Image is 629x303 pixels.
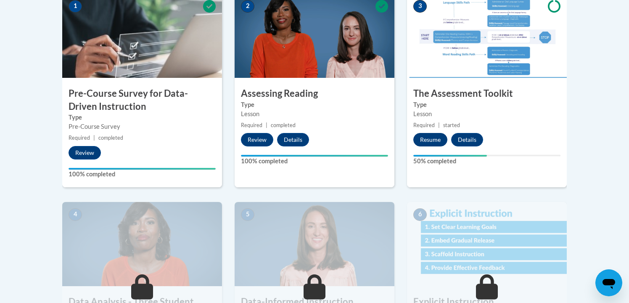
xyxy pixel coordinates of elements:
button: Review [241,133,273,146]
label: 50% completed [413,157,560,166]
h3: Pre-Course Survey for Data-Driven Instruction [62,87,222,113]
span: 6 [413,208,427,221]
label: Type [69,113,216,122]
span: 4 [69,208,82,221]
button: Resume [413,133,447,146]
span: Required [413,122,435,128]
span: started [443,122,460,128]
button: Details [277,133,309,146]
div: Your progress [69,168,216,170]
label: Type [241,100,388,109]
h3: The Assessment Toolkit [407,87,567,100]
button: Details [451,133,483,146]
span: Required [69,135,90,141]
img: Course Image [62,202,222,286]
span: | [438,122,440,128]
span: completed [98,135,123,141]
img: Course Image [235,202,394,286]
div: Pre-Course Survey [69,122,216,131]
span: Required [241,122,262,128]
span: completed [271,122,296,128]
span: | [93,135,95,141]
span: 5 [241,208,254,221]
label: 100% completed [69,170,216,179]
span: | [266,122,267,128]
label: Type [413,100,560,109]
h3: Assessing Reading [235,87,394,100]
button: Review [69,146,101,159]
div: Your progress [413,155,487,157]
label: 100% completed [241,157,388,166]
div: Your progress [241,155,388,157]
iframe: Button to launch messaging window [595,269,622,296]
div: Lesson [413,109,560,119]
img: Course Image [407,202,567,286]
div: Lesson [241,109,388,119]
